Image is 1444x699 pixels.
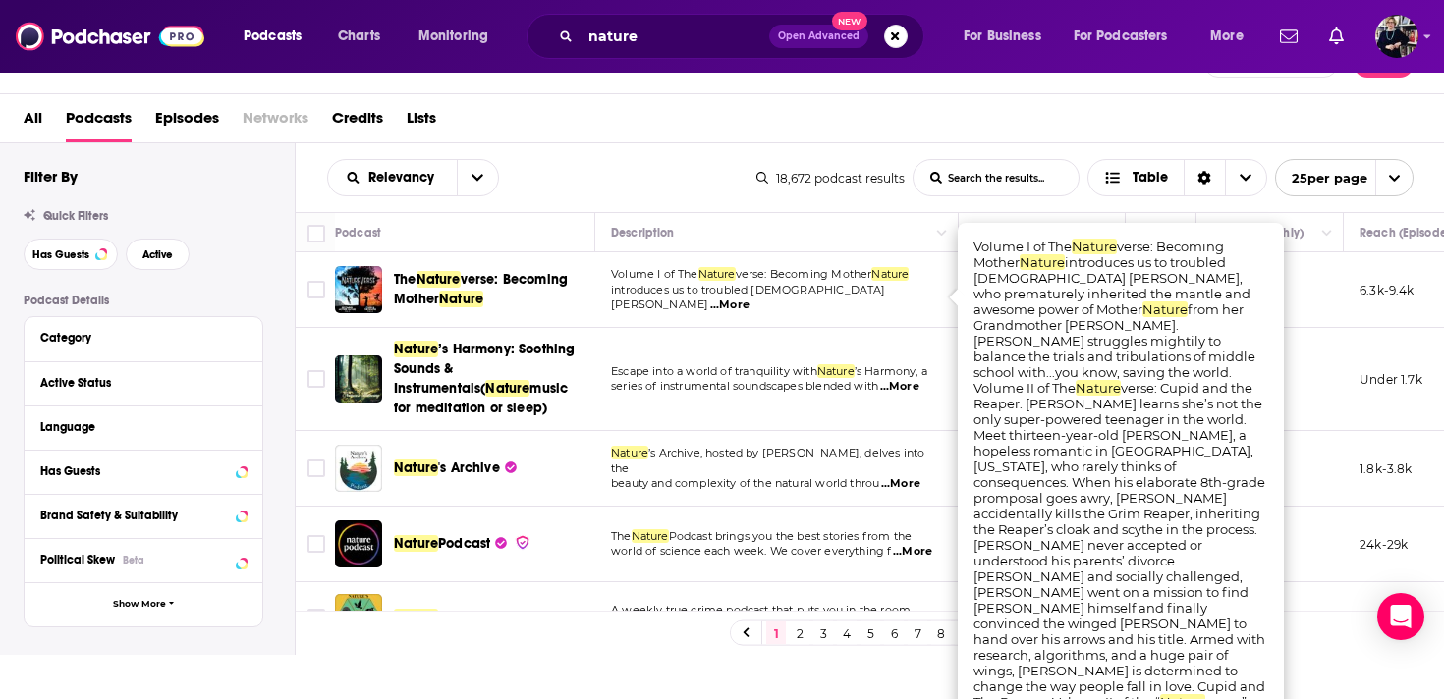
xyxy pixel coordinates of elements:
[1360,536,1408,553] p: 24k-29k
[328,171,457,185] button: open menu
[40,370,247,395] button: Active Status
[438,535,490,552] span: Podcast
[113,599,166,610] span: Show More
[307,535,325,553] span: Toggle select row
[438,609,542,625] span: 's Secret Service
[611,379,878,393] span: series of instrumental soundscapes blended with
[335,266,382,313] a: The Natureverse: Becoming Mother Nature
[40,458,247,483] button: Has Guests
[1275,159,1414,196] button: open menu
[66,102,132,142] a: Podcasts
[394,458,517,478] a: Nature's Archive
[908,621,927,645] a: 7
[24,167,78,186] h2: Filter By
[1141,221,1169,244] div: Power Score
[1375,15,1418,58] span: Logged in as ndewey
[973,254,1250,317] span: introduces us to troubled [DEMOGRAPHIC_DATA] [PERSON_NAME], who prematurely inherited the mantle ...
[515,534,530,551] img: verified Badge
[1087,159,1267,196] h2: Choose View
[335,594,382,641] img: Nature's Secret Service
[142,249,173,260] span: Active
[1276,163,1367,193] span: 25 per page
[1196,21,1268,52] button: open menu
[394,341,575,397] span: ’s Harmony: Soothing Sounds & Instrumentals(
[813,621,833,645] a: 3
[394,270,588,309] a: TheNatureverse: Becoming MotherNature
[32,249,89,260] span: Has Guests
[1142,301,1188,317] span: Nature
[16,18,204,55] img: Podchaser - Follow, Share and Rate Podcasts
[1375,15,1418,58] button: Show profile menu
[632,529,669,543] span: Nature
[24,294,263,307] p: Podcast Details
[1210,23,1244,50] span: More
[126,239,190,270] button: Active
[417,271,461,288] span: Nature
[335,221,381,244] div: Podcast
[1020,254,1065,270] span: Nature
[611,446,648,459] span: Nature
[736,267,872,281] span: verse: Becoming Mother
[394,271,417,288] span: The
[930,222,954,245] button: Column Actions
[24,102,42,142] a: All
[332,102,383,142] span: Credits
[973,239,1224,270] span: verse: Becoming Mother
[861,621,880,645] a: 5
[485,380,529,397] span: Nature
[611,603,911,617] span: A weekly true crime podcast that puts you in the room
[394,459,438,476] span: Nature
[964,23,1041,50] span: For Business
[335,355,382,403] a: Nature’s Harmony: Soothing Sounds & Instrumentals(Nature music for meditation or sleep)
[25,582,262,626] button: Show More
[611,476,879,490] span: beauty and complexity of the natural world throu
[155,102,219,142] span: Episodes
[611,446,924,475] span: ’s Archive, hosted by [PERSON_NAME], delves into the
[338,23,380,50] span: Charts
[457,160,498,195] button: open menu
[244,23,302,50] span: Podcasts
[307,370,325,388] span: Toggle select row
[1133,171,1168,185] span: Table
[405,21,514,52] button: open menu
[1097,222,1121,245] button: Column Actions
[1360,610,1422,626] p: Under 2.1k
[893,544,932,560] span: ...More
[407,102,436,142] a: Lists
[950,21,1066,52] button: open menu
[40,325,247,349] button: Category
[832,12,867,30] span: New
[307,459,325,477] span: Toggle select row
[1072,239,1117,254] span: Nature
[40,420,234,434] div: Language
[327,159,499,196] h2: Choose List sort
[1375,15,1418,58] img: User Profile
[1184,160,1225,195] div: Sort Direction
[1321,20,1352,53] a: Show notifications dropdown
[40,331,234,345] div: Category
[1212,221,1304,244] div: Reach (Monthly)
[418,23,488,50] span: Monitoring
[790,621,809,645] a: 2
[778,31,860,41] span: Open Advanced
[880,379,919,395] span: ...More
[837,621,857,645] a: 4
[545,14,943,59] div: Search podcasts, credits, & more...
[973,301,1255,396] span: from her Grandmother [PERSON_NAME]. [PERSON_NAME] struggles mightily to balance the trials and tr...
[394,341,438,357] span: Nature
[698,267,736,281] span: Nature
[24,239,118,270] button: Has Guests
[884,621,904,645] a: 6
[335,520,382,567] a: Nature Podcast
[973,239,1072,254] span: Volume I of The
[756,171,905,186] div: 18,672 podcast results
[611,364,817,378] span: Escape into a world of tranquility with
[40,503,247,527] button: Brand Safety & Suitability
[243,102,308,142] span: Networks
[1360,371,1422,388] p: Under 1.7k
[394,271,568,307] span: verse: Becoming Mother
